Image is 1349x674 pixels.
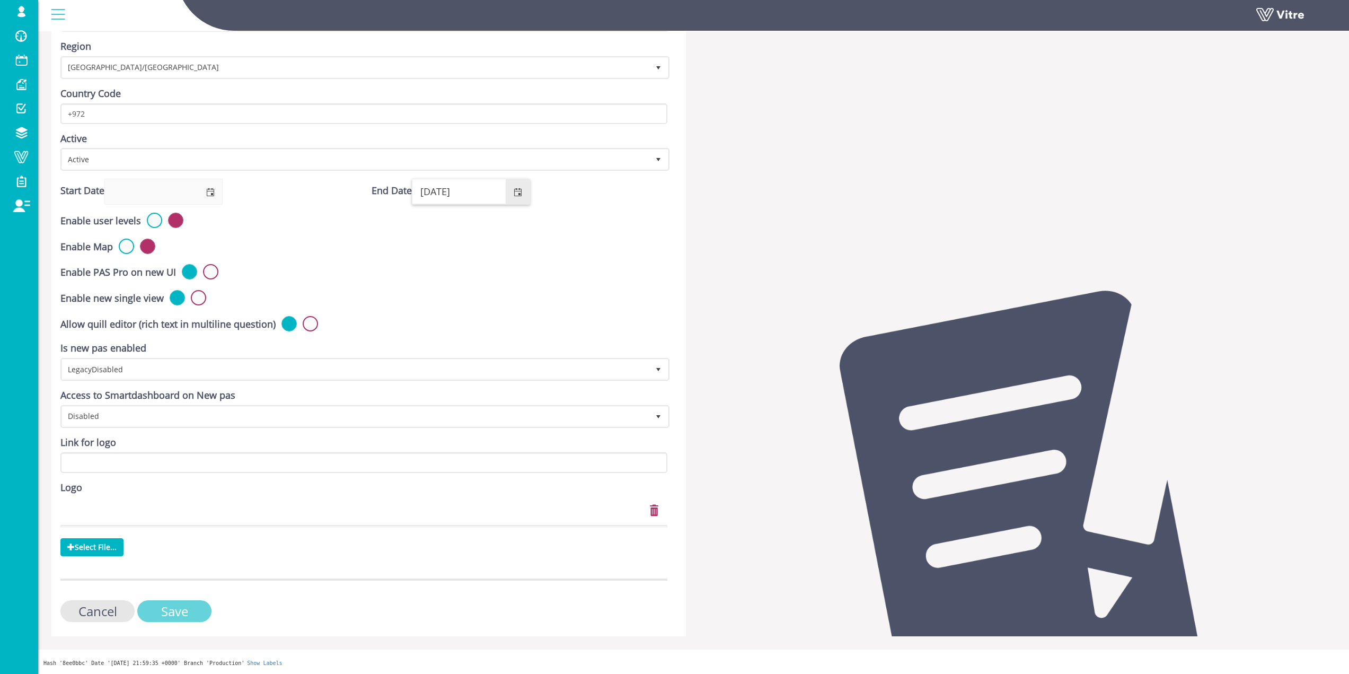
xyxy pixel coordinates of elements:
span: Active [62,150,649,169]
span: select [649,150,668,169]
label: Region [60,40,91,54]
span: select [649,58,668,77]
label: Enable Map [60,240,113,254]
label: Start Date [60,184,104,198]
span: select [649,360,668,379]
label: Link for logo [60,436,116,450]
span: Select File... [60,538,124,556]
label: Active [60,132,87,146]
label: End Date [372,184,412,198]
span: select [198,179,222,204]
label: Logo [60,481,82,495]
label: Is new pas enabled [60,342,146,355]
input: Save [137,600,211,622]
label: Enable user levels [60,214,141,228]
label: Enable PAS Pro on new UI [60,266,176,279]
span: select [505,179,530,204]
span: Disabled [62,407,649,426]
label: Allow quill editor (rich text in multiline question) [60,318,276,331]
a: Show Labels [247,660,282,666]
span: select [649,407,668,426]
label: Enable new single view [60,292,164,305]
label: Access to Smartdashboard on New pas [60,389,235,402]
span: [GEOGRAPHIC_DATA]/[GEOGRAPHIC_DATA] [62,58,649,77]
span: Hash '8ee0bbc' Date '[DATE] 21:59:35 +0000' Branch 'Production' [43,660,244,666]
span: LegacyDisabled [62,360,649,379]
label: Country Code [60,87,121,101]
input: Cancel [60,600,135,622]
